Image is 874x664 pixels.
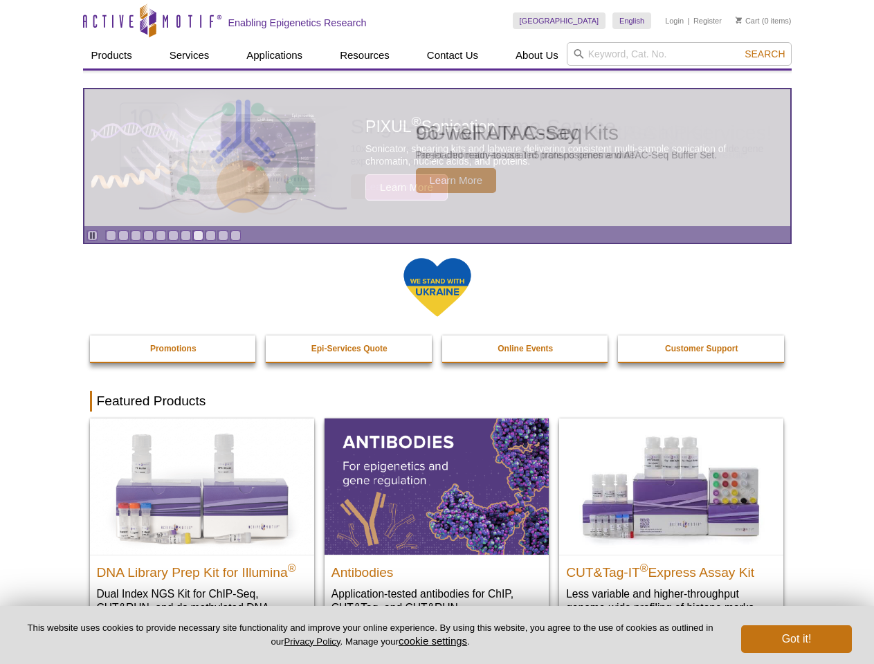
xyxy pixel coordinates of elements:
[693,16,722,26] a: Register
[566,559,776,580] h2: CUT&Tag-IT Express Assay Kit
[325,418,549,628] a: All Antibodies Antibodies Application-tested antibodies for ChIP, CUT&Tag, and CUT&RUN.
[22,622,718,648] p: This website uses cookies to provide necessary site functionality and improve your online experie...
[87,230,98,241] a: Toggle autoplay
[97,559,307,580] h2: DNA Library Prep Kit for Illumina
[365,142,758,167] p: Sonicator, shearing kits and labware delivering consistent multi-sample sonication of chromatin, ...
[741,625,852,653] button: Got it!
[90,391,785,412] h2: Featured Products
[91,89,320,227] img: PIXUL sonication
[612,12,651,29] a: English
[566,587,776,615] p: Less variable and higher-throughput genome-wide profiling of histone marks​.
[97,587,307,629] p: Dual Index NGS Kit for ChIP-Seq, CUT&RUN, and ds methylated DNA assays.
[745,48,785,59] span: Search
[150,344,197,353] strong: Promotions
[284,636,340,647] a: Privacy Policy
[559,418,783,554] img: CUT&Tag-IT® Express Assay Kit
[325,418,549,554] img: All Antibodies
[161,42,218,68] a: Services
[507,42,567,68] a: About Us
[266,335,433,362] a: Epi-Services Quote
[90,418,314,642] a: DNA Library Prep Kit for Illumina DNA Library Prep Kit for Illumina® Dual Index NGS Kit for ChIP-...
[331,42,398,68] a: Resources
[230,230,241,241] a: Go to slide 11
[412,115,421,129] sup: ®
[106,230,116,241] a: Go to slide 1
[131,230,141,241] a: Go to slide 3
[238,42,311,68] a: Applications
[640,562,648,573] sup: ®
[311,344,388,353] strong: Epi-Services Quote
[168,230,179,241] a: Go to slide 6
[193,230,203,241] a: Go to slide 8
[143,230,154,241] a: Go to slide 4
[90,335,257,362] a: Promotions
[118,230,129,241] a: Go to slide 2
[90,418,314,554] img: DNA Library Prep Kit for Illumina
[288,562,296,573] sup: ®
[156,230,166,241] a: Go to slide 5
[736,12,792,29] li: (0 items)
[559,418,783,628] a: CUT&Tag-IT® Express Assay Kit CUT&Tag-IT®Express Assay Kit Less variable and higher-throughput ge...
[83,42,140,68] a: Products
[688,12,690,29] li: |
[736,16,760,26] a: Cart
[84,89,790,226] a: PIXUL sonication PIXUL®Sonication Sonicator, shearing kits and labware delivering consistent mult...
[403,257,472,318] img: We Stand With Ukraine
[665,344,738,353] strong: Customer Support
[513,12,606,29] a: [GEOGRAPHIC_DATA]
[399,635,467,647] button: cookie settings
[442,335,610,362] a: Online Events
[567,42,792,66] input: Keyword, Cat. No.
[419,42,486,68] a: Contact Us
[365,174,448,201] span: Learn More
[736,17,742,24] img: Your Cart
[228,17,367,29] h2: Enabling Epigenetics Research
[618,335,785,362] a: Customer Support
[331,559,542,580] h2: Antibodies
[206,230,216,241] a: Go to slide 9
[218,230,228,241] a: Go to slide 10
[665,16,684,26] a: Login
[740,48,789,60] button: Search
[84,89,790,226] article: PIXUL Sonication
[498,344,553,353] strong: Online Events
[331,587,542,615] p: Application-tested antibodies for ChIP, CUT&Tag, and CUT&RUN.
[181,230,191,241] a: Go to slide 7
[365,118,495,136] span: PIXUL Sonication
